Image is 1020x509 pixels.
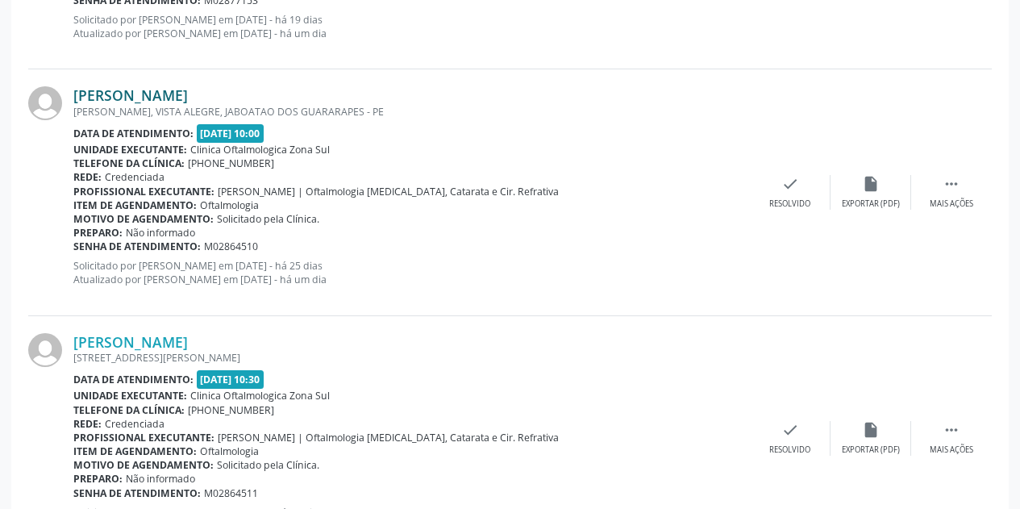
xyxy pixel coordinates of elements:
[862,175,880,193] i: insert_drive_file
[105,170,164,184] span: Credenciada
[862,421,880,439] i: insert_drive_file
[73,212,214,226] b: Motivo de agendamento:
[73,105,750,119] div: [PERSON_NAME], VISTA ALEGRE, JABOATAO DOS GUARARAPES - PE
[930,444,973,456] div: Mais ações
[769,198,810,210] div: Resolvido
[73,156,185,170] b: Telefone da clínica:
[73,417,102,431] b: Rede:
[781,421,799,439] i: check
[28,86,62,120] img: img
[943,175,960,193] i: 
[73,351,750,365] div: [STREET_ADDRESS][PERSON_NAME]
[105,417,164,431] span: Credenciada
[73,472,123,486] b: Preparo:
[204,240,258,253] span: M02864510
[73,259,750,286] p: Solicitado por [PERSON_NAME] em [DATE] - há 25 dias Atualizado por [PERSON_NAME] em [DATE] - há u...
[218,431,559,444] span: [PERSON_NAME] | Oftalmologia [MEDICAL_DATA], Catarata e Cir. Refrativa
[217,212,319,226] span: Solicitado pela Clínica.
[190,389,330,403] span: Clinica Oftalmologica Zona Sul
[73,86,188,104] a: [PERSON_NAME]
[217,458,319,472] span: Solicitado pela Clínica.
[73,403,185,417] b: Telefone da clínica:
[28,333,62,367] img: img
[197,370,264,389] span: [DATE] 10:30
[930,198,973,210] div: Mais ações
[73,127,194,140] b: Data de atendimento:
[73,170,102,184] b: Rede:
[126,226,195,240] span: Não informado
[73,143,187,156] b: Unidade executante:
[200,198,259,212] span: Oftalmologia
[126,472,195,486] span: Não informado
[188,156,274,170] span: [PHONE_NUMBER]
[943,421,960,439] i: 
[73,373,194,386] b: Data de atendimento:
[197,124,264,143] span: [DATE] 10:00
[73,458,214,472] b: Motivo de agendamento:
[769,444,810,456] div: Resolvido
[190,143,330,156] span: Clinica Oftalmologica Zona Sul
[842,198,900,210] div: Exportar (PDF)
[73,226,123,240] b: Preparo:
[73,389,187,403] b: Unidade executante:
[73,431,214,444] b: Profissional executante:
[73,185,214,198] b: Profissional executante:
[73,333,188,351] a: [PERSON_NAME]
[188,403,274,417] span: [PHONE_NUMBER]
[218,185,559,198] span: [PERSON_NAME] | Oftalmologia [MEDICAL_DATA], Catarata e Cir. Refrativa
[73,240,201,253] b: Senha de atendimento:
[73,444,197,458] b: Item de agendamento:
[73,13,750,40] p: Solicitado por [PERSON_NAME] em [DATE] - há 19 dias Atualizado por [PERSON_NAME] em [DATE] - há u...
[204,486,258,500] span: M02864511
[200,444,259,458] span: Oftalmologia
[73,486,201,500] b: Senha de atendimento:
[781,175,799,193] i: check
[842,444,900,456] div: Exportar (PDF)
[73,198,197,212] b: Item de agendamento:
